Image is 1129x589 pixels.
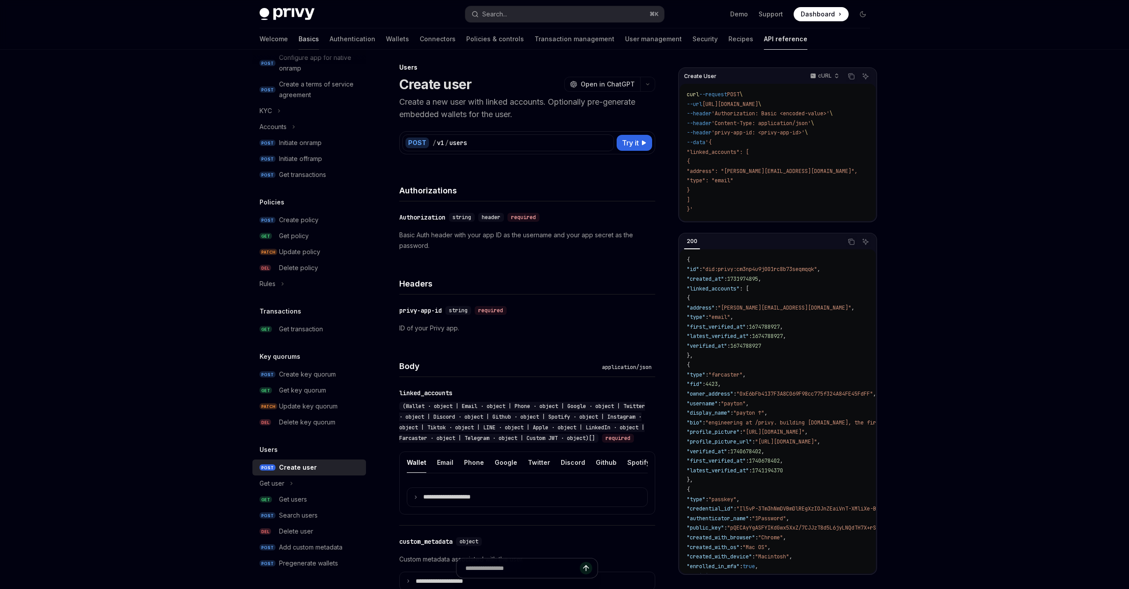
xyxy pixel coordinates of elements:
button: Ask AI [860,236,871,247]
span: --header [687,129,712,136]
div: 200 [684,236,700,247]
span: 'Authorization: Basic <encoded-value>' [712,110,830,117]
span: { [687,486,690,493]
span: "owner_address" [687,390,733,397]
span: "created_with_os" [687,544,740,551]
button: Open in ChatGPT [564,77,640,92]
span: : [752,553,755,560]
div: Create policy [279,215,319,225]
span: : [ [740,285,749,292]
div: Add custom metadata [279,542,342,553]
div: Email [437,452,453,473]
span: 1741194420 [730,572,761,579]
span: : [727,572,730,579]
span: "address" [687,304,715,311]
span: "public_key" [687,524,724,531]
span: Dashboard [801,10,835,19]
a: Support [759,10,783,19]
input: Ask a question... [465,558,580,578]
span: , [730,314,733,321]
div: Spotify [627,452,650,473]
span: "type" [687,314,705,321]
span: : [730,409,733,416]
span: PATCH [260,403,277,410]
a: Connectors [420,28,456,50]
div: / [445,138,448,147]
span: : [705,314,708,321]
span: "address": "[PERSON_NAME][EMAIL_ADDRESS][DOMAIN_NAME]", [687,168,858,175]
a: POSTCreate key quorum [252,366,366,382]
span: 1674788927 [749,323,780,330]
a: POSTInitiate onramp [252,135,366,151]
div: custom_metadata [399,537,452,546]
span: : [740,428,743,436]
span: \ [830,110,833,117]
span: POST [260,86,275,93]
span: , [817,438,820,445]
span: string [449,307,468,314]
span: , [851,304,854,311]
span: , [755,563,758,570]
span: POST [260,371,275,378]
div: Create key quorum [279,369,336,380]
span: ] [687,196,690,204]
a: POSTGet transactions [252,167,366,183]
p: Create a new user with linked accounts. Optionally pre-generate embedded wallets for the user. [399,96,655,121]
span: , [718,381,721,388]
div: POST [405,137,429,148]
span: 1740678402 [730,448,761,455]
span: "first_verified_at" [687,457,746,464]
h5: Key quorums [260,351,300,362]
span: "display_name" [687,409,730,416]
span: : [749,467,752,474]
button: cURL [805,69,843,84]
a: POSTCreate a terms of service agreement [252,76,366,103]
span: "payton ↑" [733,409,764,416]
span: ⌘ K [649,11,659,18]
span: 'privy-app-id: <privy-app-id>' [712,129,805,136]
div: Delete policy [279,263,318,273]
span: , [746,400,749,407]
span: "0xE6bFb4137F3A8C069F98cc775f324A84FE45FdFF" [736,390,873,397]
span: "1Password" [752,515,786,522]
span: "type" [687,371,705,378]
span: "created_with_device" [687,553,752,560]
span: , [764,409,767,416]
span: "Chrome" [758,534,783,541]
a: PATCHUpdate key quorum [252,398,366,414]
span: 'Content-Type: application/json' [712,120,811,127]
span: : [705,371,708,378]
span: GET [260,233,272,240]
span: "profile_picture" [687,428,740,436]
a: GETGet key quorum [252,382,366,398]
span: , [743,371,746,378]
div: Get users [279,494,307,505]
span: { [687,158,690,165]
span: (Wallet · object | Email · object | Phone · object | Google · object | Twitter · object | Discord... [399,403,645,442]
div: Get transaction [279,324,323,334]
span: "first_verified_at" [687,323,746,330]
span: "latest_verified_at" [687,333,749,340]
span: { [687,294,690,302]
span: : [699,266,702,273]
div: Delete user [279,526,313,537]
span: "email" [708,314,730,321]
span: curl [687,91,699,98]
h1: Create user [399,76,472,92]
a: DELDelete key quorum [252,414,366,430]
span: \ [811,120,814,127]
div: Search... [482,9,507,20]
div: application/json [598,363,655,372]
a: API reference [764,28,807,50]
span: : [749,515,752,522]
h5: Transactions [260,306,301,317]
span: , [761,448,764,455]
span: : [715,304,718,311]
div: Get user [260,478,284,489]
span: "verified_at" [687,572,727,579]
a: Wallets [386,28,409,50]
span: , [805,428,808,436]
a: Basics [299,28,319,50]
span: : [733,505,736,512]
a: POSTInitiate offramp [252,151,366,167]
